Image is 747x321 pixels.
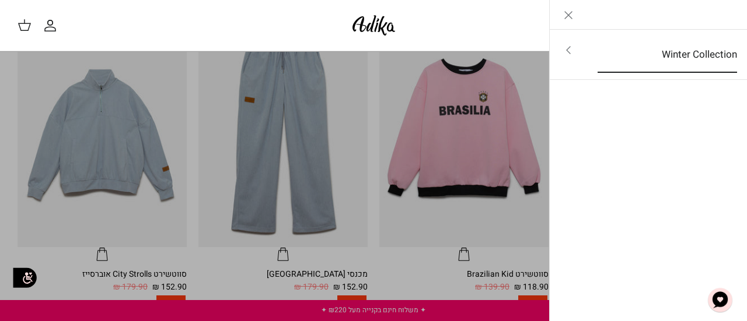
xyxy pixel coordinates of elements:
img: Adika IL [349,12,399,39]
button: צ'אט [703,283,738,318]
a: החשבון שלי [43,19,62,33]
img: accessibility_icon02.svg [9,262,41,294]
